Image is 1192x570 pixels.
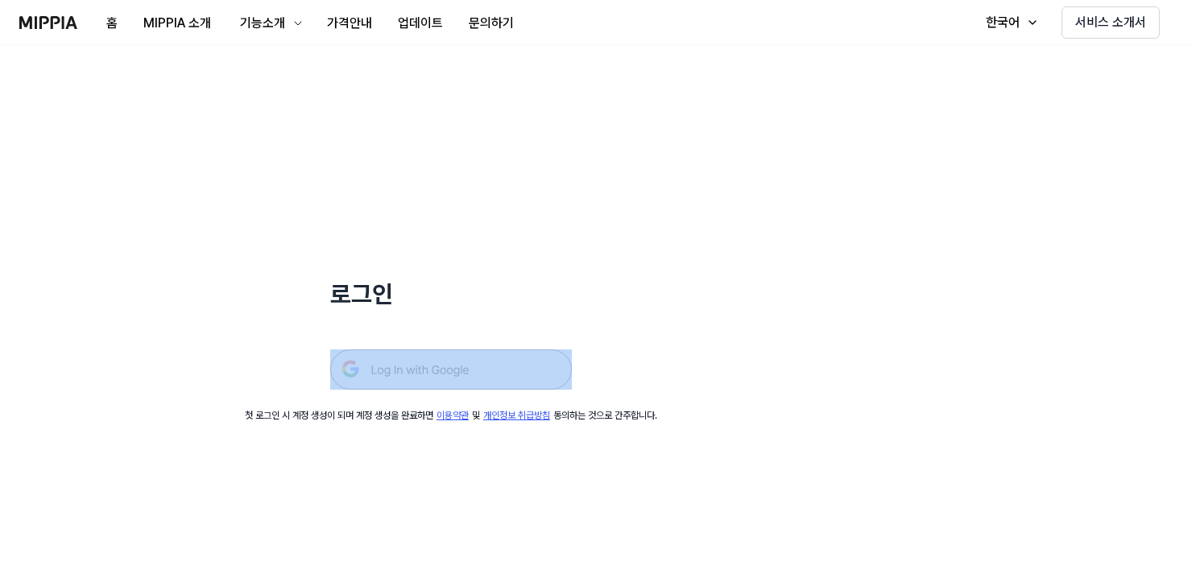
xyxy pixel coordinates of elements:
div: 첫 로그인 시 계정 생성이 되며 계정 생성을 완료하면 및 동의하는 것으로 간주합니다. [245,409,657,423]
h1: 로그인 [330,277,572,311]
button: 문의하기 [456,7,527,39]
img: 구글 로그인 버튼 [330,349,572,390]
button: 서비스 소개서 [1062,6,1160,39]
div: 기능소개 [237,14,288,33]
img: logo [19,16,77,29]
a: 업데이트 [385,1,456,45]
a: 개인정보 취급방침 [483,410,550,421]
button: 가격안내 [314,7,385,39]
button: 업데이트 [385,7,456,39]
div: 한국어 [983,13,1023,32]
a: 이용약관 [437,410,469,421]
button: 기능소개 [224,7,314,39]
button: 한국어 [970,6,1049,39]
button: 홈 [93,7,130,39]
button: MIPPIA 소개 [130,7,224,39]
